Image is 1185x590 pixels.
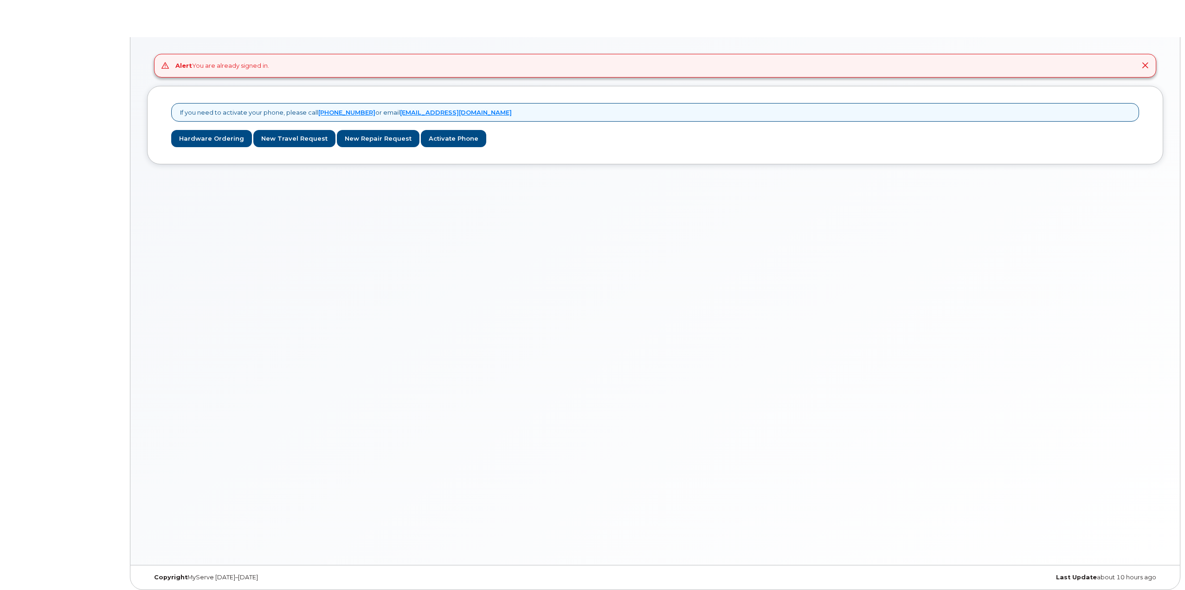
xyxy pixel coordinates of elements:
div: MyServe [DATE]–[DATE] [147,574,486,581]
strong: Copyright [154,574,187,581]
a: [PHONE_NUMBER] [318,109,375,116]
a: [EMAIL_ADDRESS][DOMAIN_NAME] [400,109,512,116]
a: New Travel Request [253,130,335,147]
p: If you need to activate your phone, please call or email [180,108,512,117]
a: New Repair Request [337,130,419,147]
a: Activate Phone [421,130,486,147]
div: You are already signed in. [175,61,269,70]
strong: Last Update [1056,574,1097,581]
div: about 10 hours ago [824,574,1163,581]
strong: Alert [175,62,192,69]
a: Hardware Ordering [171,130,252,147]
